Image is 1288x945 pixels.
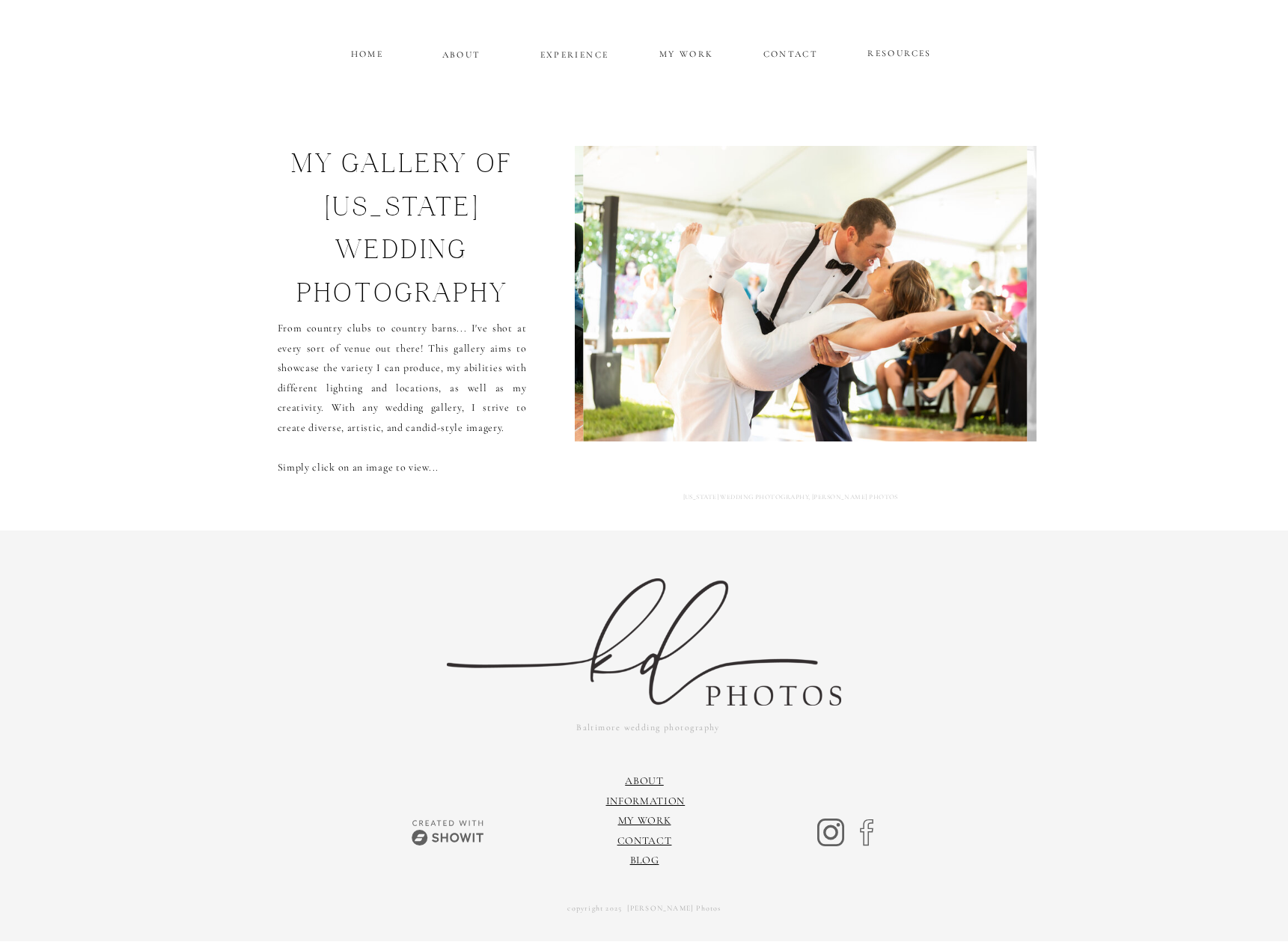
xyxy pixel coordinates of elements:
[606,795,686,807] a: information
[618,814,671,827] a: My Work
[630,854,659,866] a: Blog
[349,46,386,58] a: HOME
[617,834,672,847] a: Contact
[278,319,527,456] p: From country clubs to country barns... I've shot at every sort of venue out there! This gallery a...
[257,146,548,316] h1: my gallery of [US_STATE] wedding photography
[866,45,934,58] a: RESOURCES
[442,46,481,59] a: ABOUT
[339,900,950,918] a: copyright 2025 [PERSON_NAME] Photos
[658,46,715,59] a: MY WORK
[489,718,808,736] a: Baltimore wedding photography
[539,46,611,59] a: EXPERIENCE
[763,46,818,58] a: CONTACT
[625,774,664,787] a: About
[683,491,929,508] a: [US_STATE] WEDDING PHOTOGRAPHY, [PERSON_NAME] PHOTOS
